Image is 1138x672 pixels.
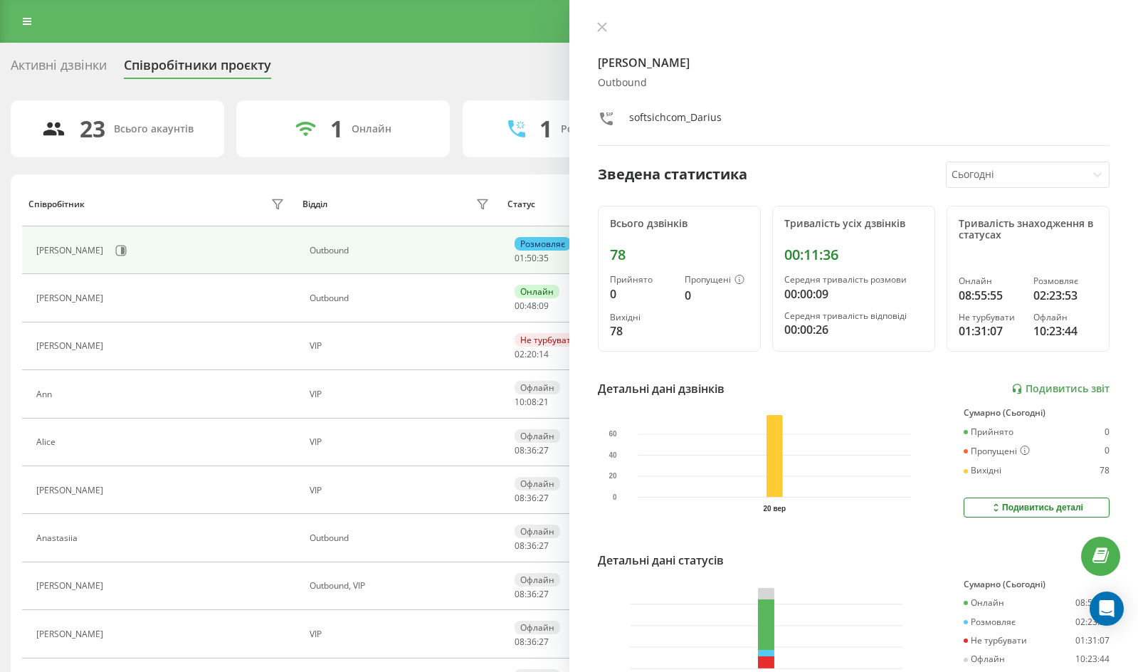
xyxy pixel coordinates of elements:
[1033,276,1097,286] div: Розмовляє
[527,252,537,264] span: 50
[1075,654,1110,664] div: 10:23:44
[515,446,549,456] div: : :
[515,397,549,407] div: : :
[1075,617,1110,627] div: 02:23:53
[964,598,1004,608] div: Онлайн
[352,123,391,135] div: Онлайн
[1105,427,1110,437] div: 0
[1011,383,1110,395] a: Подивитись звіт
[964,636,1027,646] div: Не турбувати
[610,218,749,230] div: Всього дзвінків
[330,115,343,142] div: 1
[310,485,492,495] div: VIP
[539,300,549,312] span: 09
[964,617,1016,627] div: Розмовляє
[515,396,525,408] span: 10
[515,589,549,599] div: : :
[515,381,560,394] div: Офлайн
[515,636,525,648] span: 08
[310,246,492,256] div: Оutbound
[515,525,560,538] div: Офлайн
[515,350,549,359] div: : :
[527,444,537,456] span: 36
[784,246,923,263] div: 00:11:36
[539,348,549,360] span: 14
[515,300,525,312] span: 00
[610,246,749,263] div: 78
[539,588,549,600] span: 27
[598,54,1110,71] h4: [PERSON_NAME]
[539,115,552,142] div: 1
[610,275,674,285] div: Прийнято
[561,123,630,135] div: Розмовляють
[515,588,525,600] span: 08
[80,115,105,142] div: 23
[1075,636,1110,646] div: 01:31:07
[964,579,1110,589] div: Сумарно (Сьогодні)
[515,252,525,264] span: 01
[964,466,1001,476] div: Вихідні
[1033,313,1097,322] div: Офлайн
[990,502,1083,513] div: Подивитись деталі
[124,58,271,80] div: Співробітники проєкту
[302,199,327,209] div: Відділ
[959,313,1023,322] div: Не турбувати
[114,123,194,135] div: Всього акаунтів
[1100,466,1110,476] div: 78
[964,427,1013,437] div: Прийнято
[515,493,549,503] div: : :
[527,540,537,552] span: 36
[28,199,85,209] div: Співробітник
[527,492,537,504] span: 36
[36,533,81,543] div: Anastasiia
[629,110,722,131] div: softsichcom_Darius
[310,581,492,591] div: Оutbound, VIP
[784,285,923,303] div: 00:00:09
[515,348,525,360] span: 02
[515,444,525,456] span: 08
[36,246,107,256] div: [PERSON_NAME]
[610,313,674,322] div: Вихідні
[1105,446,1110,457] div: 0
[507,199,535,209] div: Статус
[539,636,549,648] span: 27
[527,300,537,312] span: 48
[612,493,616,501] text: 0
[527,588,537,600] span: 36
[515,621,560,634] div: Офлайн
[964,446,1030,457] div: Пропущені
[959,276,1023,286] div: Онлайн
[515,637,549,647] div: : :
[310,629,492,639] div: VIP
[515,285,559,298] div: Онлайн
[36,485,107,495] div: [PERSON_NAME]
[310,341,492,351] div: VIP
[1090,592,1124,626] div: Open Intercom Messenger
[959,287,1023,304] div: 08:55:55
[610,285,674,303] div: 0
[515,333,582,347] div: Не турбувати
[36,629,107,639] div: [PERSON_NAME]
[310,437,492,447] div: VIP
[964,498,1110,518] button: Подивитись деталі
[964,408,1110,418] div: Сумарно (Сьогодні)
[527,348,537,360] span: 20
[539,492,549,504] span: 27
[310,293,492,303] div: Оutbound
[598,164,747,185] div: Зведена статистика
[515,301,549,311] div: : :
[515,253,549,263] div: : :
[36,437,59,447] div: Alice
[515,477,560,490] div: Офлайн
[36,389,56,399] div: Ann
[515,573,560,587] div: Офлайн
[1033,287,1097,304] div: 02:23:53
[959,322,1023,340] div: 01:31:07
[527,396,537,408] span: 08
[310,533,492,543] div: Оutbound
[784,218,923,230] div: Тривалість усіх дзвінків
[610,322,674,340] div: 78
[598,552,724,569] div: Детальні дані статусів
[515,540,525,552] span: 08
[608,472,617,480] text: 20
